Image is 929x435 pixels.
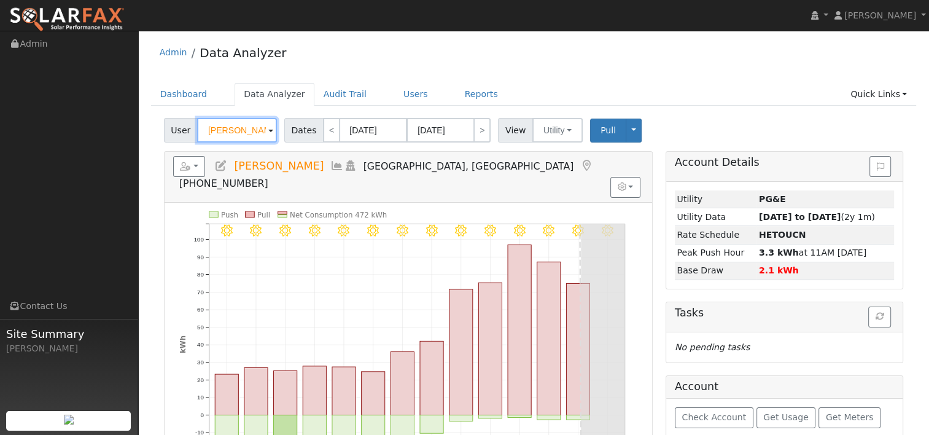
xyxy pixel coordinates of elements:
[759,194,786,204] strong: ID: 17159136, authorized: 08/09/25
[675,226,756,244] td: Rate Schedule
[567,415,590,420] rect: onclick=""
[197,271,204,278] text: 80
[537,262,561,415] rect: onclick=""
[759,230,806,240] strong: J
[601,125,616,135] span: Pull
[332,367,356,415] rect: onclick=""
[290,211,387,219] text: Net Consumption 472 kWh
[756,244,894,262] td: at 11AM [DATE]
[818,407,880,428] button: Get Meters
[543,224,555,236] i: 8/10 - Clear
[508,415,531,418] rect: onclick=""
[200,45,286,60] a: Data Analyzer
[675,156,894,169] h5: Account Details
[200,412,204,418] text: 0
[426,224,438,236] i: 8/06 - Clear
[567,283,590,415] rect: onclick=""
[257,211,270,219] text: Pull
[580,160,593,172] a: Map
[844,10,916,20] span: [PERSON_NAME]
[675,342,750,352] i: No pending tasks
[193,236,204,243] text: 100
[279,224,291,236] i: 8/01 - Clear
[572,224,584,236] i: 8/11 - Clear
[197,118,277,143] input: Select a User
[309,224,321,236] i: 8/02 - Clear
[675,307,894,319] h5: Tasks
[456,83,507,106] a: Reports
[675,244,756,262] td: Peak Push Hour
[479,283,502,415] rect: onclick=""
[221,224,233,236] i: 7/30 - Clear
[449,289,473,415] rect: onclick=""
[235,83,314,106] a: Data Analyzer
[197,253,204,260] text: 90
[756,407,816,428] button: Get Usage
[178,335,187,353] text: kWh
[420,341,443,415] rect: onclick=""
[9,7,125,33] img: SolarFax
[284,118,324,143] span: Dates
[391,352,414,415] rect: onclick=""
[273,370,297,415] rect: onclick=""
[314,83,376,106] a: Audit Trail
[537,415,561,420] rect: onclick=""
[498,118,533,143] span: View
[449,415,473,421] rect: onclick=""
[868,307,891,327] button: Refresh
[675,407,753,428] button: Check Account
[197,359,204,366] text: 30
[394,83,437,106] a: Users
[484,224,496,236] i: 8/08 - Clear
[151,83,217,106] a: Dashboard
[420,415,443,434] rect: onclick=""
[675,208,756,226] td: Utility Data
[367,224,379,236] i: 8/04 - Clear
[197,377,204,383] text: 20
[6,326,131,342] span: Site Summary
[338,224,349,236] i: 8/03 - Clear
[362,372,385,415] rect: onclick=""
[330,160,344,172] a: Multi-Series Graph
[455,224,467,236] i: 8/07 - Clear
[675,380,718,393] h5: Account
[841,83,916,106] a: Quick Links
[234,160,324,172] span: [PERSON_NAME]
[479,415,502,418] rect: onclick=""
[397,224,408,236] i: 8/05 - Clear
[759,212,841,222] strong: [DATE] to [DATE]
[197,324,204,331] text: 50
[197,289,204,296] text: 70
[197,341,204,348] text: 40
[682,412,746,422] span: Check Account
[759,265,799,275] strong: 2.1 kWh
[214,160,228,172] a: Edit User (35142)
[590,119,626,143] button: Pull
[221,211,238,219] text: Push
[64,415,74,425] img: retrieve
[164,118,198,143] span: User
[303,366,326,415] rect: onclick=""
[244,368,268,415] rect: onclick=""
[759,248,799,257] strong: 3.3 kWh
[759,212,875,222] span: (2y 1m)
[323,118,340,143] a: <
[763,412,808,422] span: Get Usage
[250,224,262,236] i: 7/31 - Clear
[160,47,187,57] a: Admin
[532,118,583,143] button: Utility
[675,190,756,208] td: Utility
[869,156,891,177] button: Issue History
[363,160,574,172] span: [GEOGRAPHIC_DATA], [GEOGRAPHIC_DATA]
[675,262,756,280] td: Base Draw
[197,394,204,401] text: 10
[826,412,874,422] span: Get Meters
[473,118,491,143] a: >
[344,160,357,172] a: Login As (last Never)
[197,306,204,313] text: 60
[508,245,531,415] rect: onclick=""
[514,224,526,236] i: 8/09 - Clear
[6,342,131,355] div: [PERSON_NAME]
[215,374,238,415] rect: onclick=""
[179,178,268,189] span: [PHONE_NUMBER]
